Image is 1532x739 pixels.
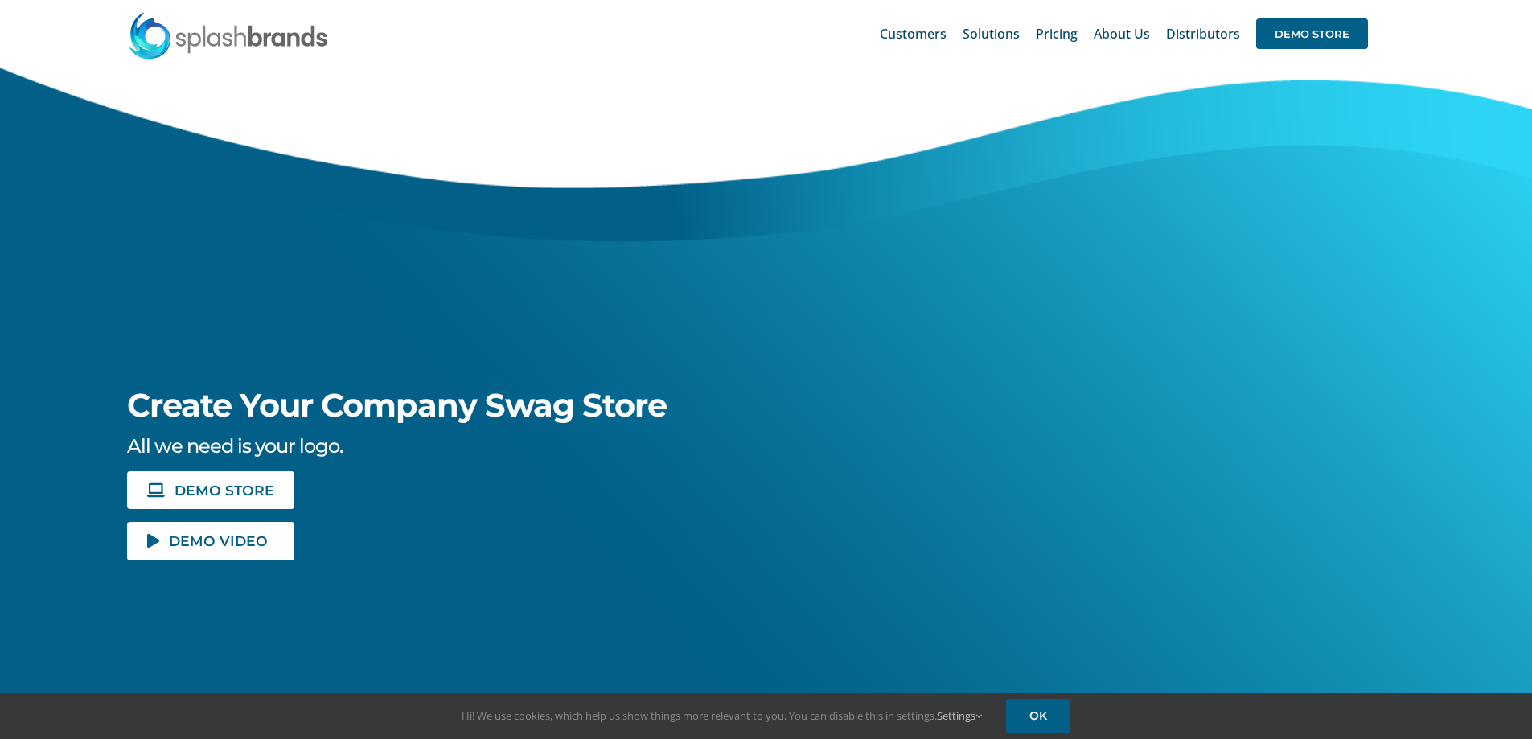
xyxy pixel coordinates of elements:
[880,27,947,40] span: Customers
[462,708,982,723] span: Hi! We use cookies, which help us show things more relevant to you. You can disable this in setti...
[1094,27,1150,40] span: About Us
[937,708,982,723] a: Settings
[880,8,1368,60] nav: Main Menu
[1166,8,1240,60] a: Distributors
[128,11,329,60] img: SplashBrands.com Logo
[127,385,667,425] span: Create Your Company Swag Store
[1006,699,1070,733] a: OK
[127,471,294,509] a: DEMO STORE
[880,8,947,60] a: Customers
[1036,27,1078,40] span: Pricing
[1256,18,1368,49] span: DEMO STORE
[1256,8,1368,60] a: DEMO STORE
[1166,27,1240,40] span: Distributors
[169,534,268,548] span: DEMO VIDEO
[1036,8,1078,60] a: Pricing
[127,434,343,458] span: All we need is your logo.
[963,27,1020,40] span: Solutions
[175,483,274,497] span: DEMO STORE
